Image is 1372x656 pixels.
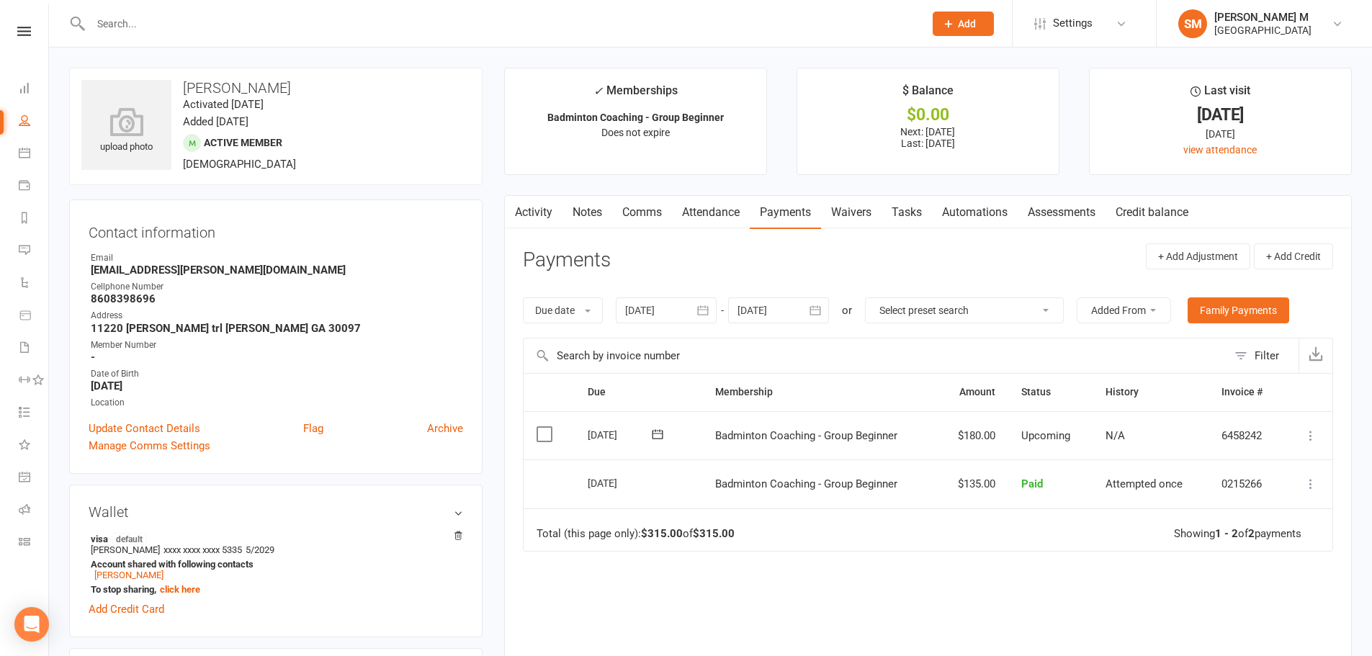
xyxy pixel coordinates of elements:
strong: [EMAIL_ADDRESS][PERSON_NAME][DOMAIN_NAME] [91,264,463,277]
th: Invoice # [1209,374,1284,410]
span: Active member [204,137,282,148]
a: Family Payments [1188,297,1289,323]
div: Open Intercom Messenger [14,607,49,642]
a: Tasks [882,196,932,229]
div: $0.00 [810,107,1046,122]
strong: 1 - 2 [1215,527,1238,540]
strong: [DATE] [91,379,463,392]
span: Badminton Coaching - Group Beginner [715,477,897,490]
strong: - [91,351,463,364]
a: Notes [562,196,612,229]
a: Payments [19,171,48,203]
span: Does not expire [601,127,670,138]
strong: 8608398696 [91,292,463,305]
span: Settings [1053,7,1093,40]
strong: 11220 [PERSON_NAME] trl [PERSON_NAME] GA 30097 [91,322,463,335]
div: [DATE] [1103,107,1338,122]
strong: Badminton Coaching - Group Beginner [547,112,724,123]
div: SM [1178,9,1207,38]
input: Search by invoice number [524,338,1227,373]
li: [PERSON_NAME] [89,531,463,597]
a: [PERSON_NAME] [94,570,163,580]
span: xxxx xxxx xxxx 5335 [163,544,242,555]
span: Upcoming [1021,429,1070,442]
span: Paid [1021,477,1043,490]
div: Memberships [593,81,678,108]
a: Attendance [672,196,750,229]
span: Badminton Coaching - Group Beginner [715,429,897,442]
td: $135.00 [937,459,1008,508]
button: Added From [1077,297,1171,323]
a: click here [160,584,200,595]
div: Showing of payments [1174,528,1301,540]
a: Comms [612,196,672,229]
div: Date of Birth [91,367,463,381]
th: Due [575,374,703,410]
strong: 2 [1248,527,1255,540]
i: ✓ [593,84,603,98]
a: Add Credit Card [89,601,164,618]
h3: Contact information [89,219,463,241]
time: Activated [DATE] [183,98,264,111]
h3: Payments [523,249,611,271]
a: Calendar [19,138,48,171]
th: Membership [702,374,936,410]
a: Roll call kiosk mode [19,495,48,527]
span: [DEMOGRAPHIC_DATA] [183,158,296,171]
div: upload photo [81,107,171,155]
a: Update Contact Details [89,420,200,437]
div: $ Balance [902,81,954,107]
a: Credit balance [1106,196,1198,229]
span: N/A [1106,429,1125,442]
div: Location [91,396,463,410]
span: default [112,533,147,544]
div: Last visit [1191,81,1250,107]
div: [GEOGRAPHIC_DATA] [1214,24,1312,37]
button: Due date [523,297,603,323]
a: People [19,106,48,138]
th: Amount [937,374,1008,410]
a: Activity [505,196,562,229]
p: Next: [DATE] Last: [DATE] [810,126,1046,149]
a: Payments [750,196,821,229]
div: [DATE] [588,472,654,494]
th: Status [1008,374,1093,410]
a: Manage Comms Settings [89,437,210,454]
div: Address [91,309,463,323]
a: view attendance [1183,144,1257,156]
strong: Account shared with following contacts [91,559,456,570]
th: History [1093,374,1209,410]
strong: To stop sharing, [91,584,456,595]
span: 5/2029 [246,544,274,555]
div: Cellphone Number [91,280,463,294]
div: [DATE] [1103,126,1338,142]
div: Email [91,251,463,265]
span: Attempted once [1106,477,1183,490]
div: or [842,302,852,319]
a: Automations [932,196,1018,229]
input: Search... [86,14,915,34]
a: What's New [19,430,48,462]
button: Filter [1227,338,1299,373]
div: [PERSON_NAME] M [1214,11,1312,24]
a: Waivers [821,196,882,229]
div: Member Number [91,338,463,352]
span: Add [958,18,976,30]
button: Add [933,12,994,36]
a: Assessments [1018,196,1106,229]
a: Class kiosk mode [19,527,48,560]
h3: [PERSON_NAME] [81,80,470,96]
td: 0215266 [1209,459,1284,508]
a: Reports [19,203,48,235]
strong: $315.00 [641,527,683,540]
div: Filter [1255,347,1279,364]
td: 6458242 [1209,411,1284,460]
a: Product Sales [19,300,48,333]
td: $180.00 [937,411,1008,460]
strong: $315.00 [693,527,735,540]
div: Total (this page only): of [537,528,735,540]
a: Dashboard [19,73,48,106]
button: + Add Adjustment [1146,243,1250,269]
a: General attendance kiosk mode [19,462,48,495]
div: [DATE] [588,423,654,446]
